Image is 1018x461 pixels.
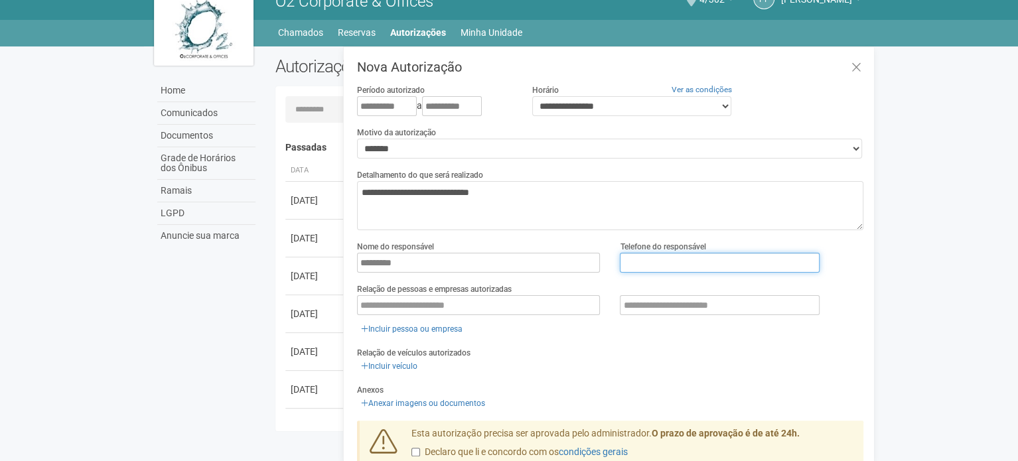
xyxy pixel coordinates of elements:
[291,383,340,396] div: [DATE]
[411,446,628,459] label: Declaro que li e concordo com os
[357,283,512,295] label: Relação de pessoas e empresas autorizadas
[157,180,255,202] a: Ramais
[157,125,255,147] a: Documentos
[357,169,483,181] label: Detalhamento do que será realizado
[461,23,522,42] a: Minha Unidade
[357,241,434,253] label: Nome do responsável
[357,84,425,96] label: Período autorizado
[357,127,436,139] label: Motivo da autorização
[357,396,489,411] a: Anexar imagens ou documentos
[285,160,345,182] th: Data
[285,143,854,153] h4: Passadas
[652,428,800,438] strong: O prazo de aprovação é de até 24h.
[559,446,628,457] a: condições gerais
[157,80,255,102] a: Home
[157,102,255,125] a: Comunicados
[291,345,340,358] div: [DATE]
[672,85,732,94] a: Ver as condições
[357,322,467,336] a: Incluir pessoa ou empresa
[357,60,863,74] h3: Nova Autorização
[338,23,376,42] a: Reservas
[390,23,446,42] a: Autorizações
[357,96,512,116] div: a
[291,307,340,320] div: [DATE]
[278,23,323,42] a: Chamados
[620,241,705,253] label: Telefone do responsável
[291,194,340,207] div: [DATE]
[411,448,420,456] input: Declaro que li e concordo com oscondições gerais
[357,359,421,373] a: Incluir veículo
[357,347,471,359] label: Relação de veículos autorizados
[291,421,340,434] div: [DATE]
[291,231,340,245] div: [DATE]
[157,202,255,225] a: LGPD
[157,147,255,180] a: Grade de Horários dos Ônibus
[532,84,559,96] label: Horário
[275,56,559,76] h2: Autorizações
[357,384,384,396] label: Anexos
[157,225,255,247] a: Anuncie sua marca
[291,269,340,283] div: [DATE]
